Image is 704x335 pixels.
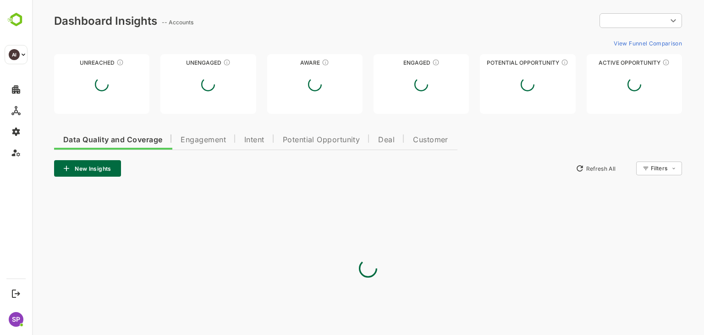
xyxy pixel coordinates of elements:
[448,59,543,66] div: Potential Opportunity
[5,11,28,28] img: BambooboxLogoMark.f1c84d78b4c51b1a7b5f700c9845e183.svg
[251,136,328,144] span: Potential Opportunity
[619,165,635,172] div: Filters
[346,136,363,144] span: Deal
[84,59,92,66] div: These accounts have not been engaged with for a defined time period
[10,287,22,300] button: Logout
[31,136,130,144] span: Data Quality and Coverage
[22,59,117,66] div: Unreached
[9,312,23,327] div: SP
[9,49,20,60] div: AI
[128,59,224,66] div: Unengaged
[578,36,650,50] button: View Funnel Comparison
[400,59,407,66] div: These accounts are warm, further nurturing would qualify them to MQAs
[630,59,638,66] div: These accounts have open opportunities which might be at any of the Sales Stages
[148,136,194,144] span: Engagement
[22,14,125,28] div: Dashboard Insights
[341,59,437,66] div: Engaged
[130,19,164,26] ag: -- Accounts
[555,59,650,66] div: Active Opportunity
[191,59,198,66] div: These accounts have not shown enough engagement and need nurturing
[381,136,416,144] span: Customer
[235,59,330,66] div: Aware
[22,160,89,177] button: New Insights
[529,59,536,66] div: These accounts are MQAs and can be passed on to Inside Sales
[212,136,232,144] span: Intent
[618,160,650,177] div: Filters
[290,59,297,66] div: These accounts have just entered the buying cycle and need further nurturing
[567,12,650,29] div: ​
[539,161,588,176] button: Refresh All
